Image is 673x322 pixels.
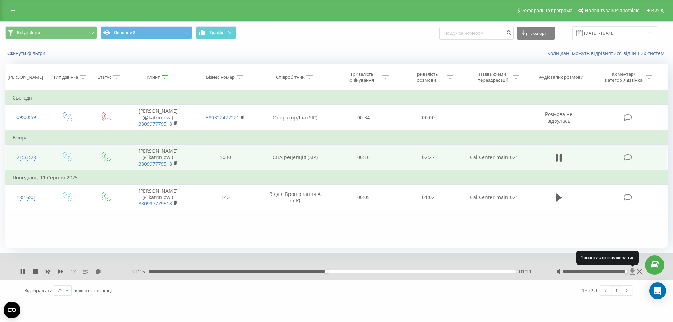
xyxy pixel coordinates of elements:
td: 02:27 [396,145,460,171]
span: Відображати [24,287,52,294]
a: 380997779518 [138,160,172,167]
span: 1 x [70,268,76,275]
div: 1 - 3 з 3 [582,287,597,294]
div: 09:00:59 [13,111,40,124]
div: Бізнес номер [206,74,235,80]
div: Тривалість очікування [343,71,381,83]
div: 25 [57,287,63,294]
button: Open CMP widget [4,302,20,318]
td: 00:16 [331,145,396,171]
div: 21:31:28 [13,151,40,164]
button: Експорт [517,27,555,40]
td: ОператорДва (SIP) [259,105,331,131]
td: 5030 [192,145,259,171]
td: [PERSON_NAME] (@katrin.owl) [124,184,192,210]
button: Всі дзвінки [5,26,97,39]
button: Основний [101,26,192,39]
a: 380997779518 [138,121,172,127]
td: СПА рецепція (SIP) [259,145,331,171]
div: Тип дзвінка [53,74,78,80]
td: 00:05 [331,184,396,210]
td: Сьогодні [6,91,668,105]
span: - 01:16 [131,268,149,275]
div: Тривалість розмови [408,71,445,83]
td: 00:00 [396,105,460,131]
td: 140 [192,184,259,210]
a: 380997779518 [138,200,172,207]
button: Скинути фільтри [5,50,49,56]
div: Назва схеми переадресації [474,71,511,83]
input: Пошук за номером [439,27,514,40]
button: Графік [196,26,236,39]
a: 1 [611,286,621,295]
td: 00:34 [331,105,396,131]
td: CallCenter-main-021 [461,184,528,210]
div: Коментар/категорія дзвінка [603,71,644,83]
div: Open Intercom Messenger [649,282,666,299]
td: 01:02 [396,184,460,210]
span: Всі дзвінки [17,30,40,35]
div: Клієнт [147,74,160,80]
div: Accessibility label [325,270,328,273]
a: Коли дані можуть відрізнятися вiд інших систем [547,50,668,56]
td: [PERSON_NAME] (@katrin.owl) [124,145,192,171]
span: Налаштування профілю [585,8,639,13]
div: Статус [97,74,111,80]
td: [PERSON_NAME] (@katrin.owl) [124,105,192,131]
span: Розмова не відбулась [545,111,572,124]
td: Вчора [6,131,668,145]
div: Аудіозапис розмови [539,74,583,80]
span: 01:11 [519,268,532,275]
div: 18:16:01 [13,191,40,204]
a: 380322422221 [206,114,239,121]
div: [PERSON_NAME] [8,74,43,80]
td: Понеділок, 11 Серпня 2025 [6,171,668,185]
div: Accessibility label [625,270,627,273]
span: рядків на сторінці [73,287,112,294]
td: CallCenter-main-021 [461,145,528,171]
span: Реферальна програма [521,8,573,13]
div: Завантажити аудіозапис [576,251,639,265]
td: Відділ Бронювання A (SIP) [259,184,331,210]
span: Графік [210,30,223,35]
span: Вихід [651,8,664,13]
div: Співробітник [276,74,305,80]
